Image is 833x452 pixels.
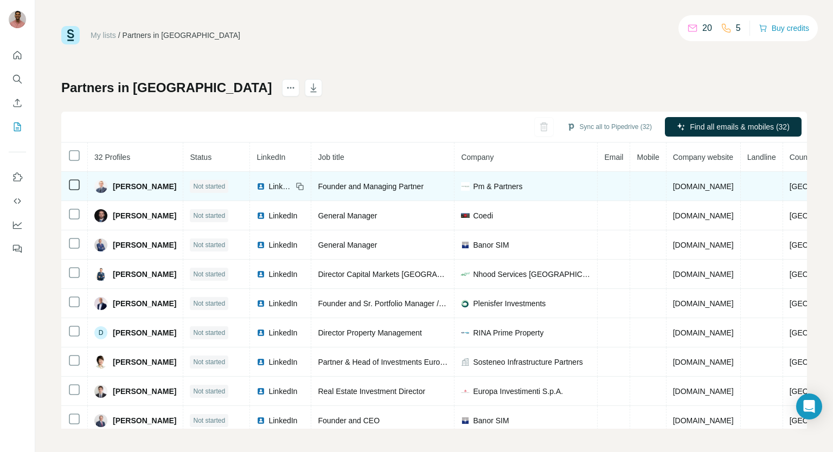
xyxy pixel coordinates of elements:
span: Founder and CEO [318,416,380,425]
img: company-logo [461,182,470,191]
p: 20 [702,22,712,35]
button: Enrich CSV [9,93,26,113]
span: Not started [193,269,225,279]
div: Open Intercom Messenger [796,393,822,419]
span: Europa Investimenti S.p.A. [473,386,563,397]
span: Company website [673,153,733,162]
span: Real Estate Investment Director [318,387,425,396]
span: [DOMAIN_NAME] [673,241,734,249]
span: [DOMAIN_NAME] [673,299,734,308]
span: Sosteneo Infrastructure Partners [473,357,582,367]
span: General Manager [318,241,377,249]
img: company-logo [461,299,470,308]
span: [PERSON_NAME] [113,327,176,338]
img: LinkedIn logo [257,358,265,366]
span: Pm & Partners [473,181,522,192]
span: Not started [193,416,225,425]
span: LinkedIn [268,269,297,280]
span: Banor SIM [473,240,509,250]
span: LinkedIn [268,386,297,397]
span: [DOMAIN_NAME] [673,270,734,279]
button: Use Surfe API [9,191,26,211]
span: [PERSON_NAME] [113,269,176,280]
span: LinkedIn [268,210,297,221]
img: Avatar [94,385,107,398]
button: Feedback [9,239,26,259]
span: Status [190,153,212,162]
img: Avatar [94,209,107,222]
img: company-logo [461,270,470,279]
span: Company [461,153,494,162]
span: Banor SIM [473,415,509,426]
img: company-logo [461,416,470,425]
span: [DOMAIN_NAME] [673,211,734,220]
a: My lists [91,31,116,40]
button: actions [282,79,299,96]
img: LinkedIn logo [257,328,265,337]
img: Avatar [94,238,107,251]
span: Plenisfer Investments [473,298,546,309]
span: [PERSON_NAME] [113,386,176,397]
span: [DOMAIN_NAME] [673,387,734,396]
span: General Manager [318,211,377,220]
span: Founder and Sr. Portfolio Manager / Head of Portfolio Strategies [318,299,534,308]
img: LinkedIn logo [257,211,265,220]
span: Not started [193,357,225,367]
img: Avatar [94,180,107,193]
span: Partner & Head of Investments Europe [318,358,448,366]
span: Not started [193,182,225,191]
span: Not started [193,328,225,338]
button: Sync all to Pipedrive (32) [559,119,659,135]
span: LinkedIn [257,153,285,162]
span: [PERSON_NAME] [113,210,176,221]
span: Not started [193,211,225,221]
span: LinkedIn [268,327,297,338]
img: LinkedIn logo [257,241,265,249]
span: Nhood Services [GEOGRAPHIC_DATA] [473,269,591,280]
span: [PERSON_NAME] [113,240,176,250]
span: Director Capital Markets [GEOGRAPHIC_DATA] [318,270,480,279]
span: Director Property Management [318,328,421,337]
span: [DOMAIN_NAME] [673,328,734,337]
button: Find all emails & mobiles (32) [665,117,802,137]
button: My lists [9,117,26,137]
h1: Partners in [GEOGRAPHIC_DATA] [61,79,272,96]
span: [PERSON_NAME] [113,298,176,309]
img: LinkedIn logo [257,416,265,425]
span: [DOMAIN_NAME] [673,358,734,366]
span: LinkedIn [268,181,292,192]
img: company-logo [461,387,470,396]
span: RINA Prime Property [473,327,543,338]
span: Country [790,153,816,162]
img: LinkedIn logo [257,387,265,396]
span: Landline [747,153,776,162]
span: LinkedIn [268,357,297,367]
span: 32 Profiles [94,153,130,162]
span: LinkedIn [268,240,297,250]
img: company-logo [461,213,470,217]
span: Not started [193,299,225,308]
button: Search [9,69,26,89]
span: Not started [193,386,225,396]
button: Dashboard [9,215,26,235]
span: Coedi [473,210,493,221]
img: LinkedIn logo [257,270,265,279]
div: D [94,326,107,339]
img: company-logo [461,241,470,249]
button: Use Surfe on LinkedIn [9,167,26,187]
img: Avatar [94,414,107,427]
span: Not started [193,240,225,250]
button: Buy credits [759,21,809,36]
span: [DOMAIN_NAME] [673,416,734,425]
span: LinkedIn [268,415,297,426]
span: LinkedIn [268,298,297,309]
span: Email [604,153,623,162]
span: Find all emails & mobiles (32) [690,121,790,132]
span: Founder and Managing Partner [318,182,424,191]
img: LinkedIn logo [257,182,265,191]
img: Surfe Logo [61,26,80,44]
img: Avatar [94,356,107,369]
img: LinkedIn logo [257,299,265,308]
span: [PERSON_NAME] [113,415,176,426]
span: [PERSON_NAME] [113,357,176,367]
